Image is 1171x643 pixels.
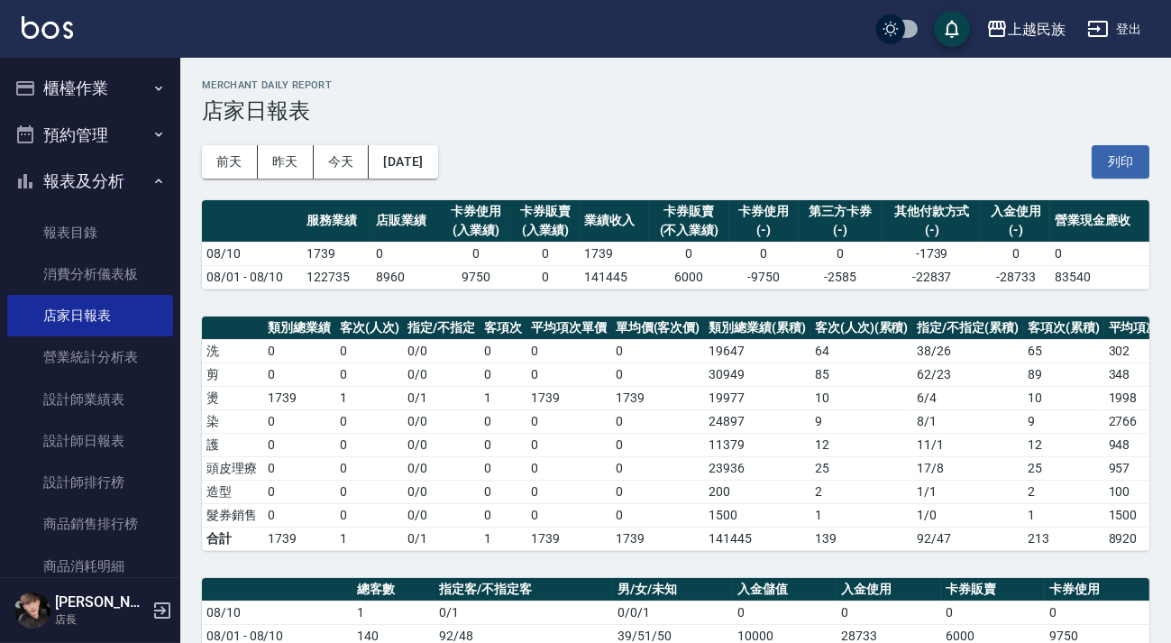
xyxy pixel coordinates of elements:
[810,433,913,456] td: 12
[441,265,510,289] td: 9750
[733,578,837,602] th: 入金儲值
[314,145,370,179] button: 今天
[887,221,977,240] div: (-)
[912,480,1023,503] td: 1 / 1
[435,578,613,602] th: 指定客/不指定客
[202,527,263,550] td: 合計
[613,601,733,624] td: 0/0/1
[611,433,705,456] td: 0
[1023,317,1104,340] th: 客項次(累積)
[7,546,173,587] a: 商品消耗明細
[912,363,1023,386] td: 62 / 23
[515,202,575,221] div: 卡券販賣
[1023,456,1104,480] td: 25
[941,601,1046,624] td: 0
[202,98,1149,124] h3: 店家日報表
[810,317,913,340] th: 客次(人次)(累積)
[202,339,263,363] td: 洗
[7,295,173,336] a: 店家日報表
[7,503,173,545] a: 商品銷售排行榜
[202,363,263,386] td: 剪
[480,527,526,550] td: 1
[371,200,441,243] th: 店販業績
[733,601,837,624] td: 0
[7,112,173,159] button: 預約管理
[263,456,335,480] td: 0
[934,11,970,47] button: save
[981,242,1050,265] td: 0
[611,339,705,363] td: 0
[526,386,611,409] td: 1739
[1023,433,1104,456] td: 12
[55,611,147,628] p: 店長
[1050,242,1149,265] td: 0
[611,409,705,433] td: 0
[580,265,649,289] td: 141445
[611,480,705,503] td: 0
[810,480,913,503] td: 2
[445,202,506,221] div: 卡券使用
[403,433,480,456] td: 0 / 0
[985,221,1046,240] div: (-)
[335,503,404,527] td: 0
[704,363,810,386] td: 30949
[7,158,173,205] button: 報表及分析
[654,221,725,240] div: (不入業績)
[7,253,173,295] a: 消費分析儀表板
[729,242,799,265] td: 0
[403,480,480,503] td: 0 / 0
[912,527,1023,550] td: 92/47
[263,386,335,409] td: 1739
[734,202,794,221] div: 卡券使用
[1045,578,1149,602] th: 卡券使用
[480,363,526,386] td: 0
[55,593,147,611] h5: [PERSON_NAME]
[371,242,441,265] td: 0
[912,503,1023,527] td: 1 / 0
[445,221,506,240] div: (入業績)
[403,527,480,550] td: 0/1
[7,420,173,462] a: 設計師日報表
[611,503,705,527] td: 0
[371,265,441,289] td: 8960
[202,480,263,503] td: 造型
[704,527,810,550] td: 141445
[985,202,1046,221] div: 入金使用
[335,433,404,456] td: 0
[403,339,480,363] td: 0 / 0
[704,433,810,456] td: 11379
[810,386,913,409] td: 10
[611,527,705,550] td: 1739
[403,363,480,386] td: 0 / 0
[1023,339,1104,363] td: 65
[837,578,941,602] th: 入金使用
[302,200,371,243] th: 服務業績
[352,578,435,602] th: 總客數
[480,456,526,480] td: 0
[1023,386,1104,409] td: 10
[704,317,810,340] th: 類別總業績(累積)
[7,336,173,378] a: 營業統計分析表
[526,480,611,503] td: 0
[580,242,649,265] td: 1739
[202,79,1149,91] h2: Merchant Daily Report
[799,242,883,265] td: 0
[202,145,258,179] button: 前天
[810,363,913,386] td: 85
[369,145,437,179] button: [DATE]
[202,242,302,265] td: 08/10
[263,409,335,433] td: 0
[335,480,404,503] td: 0
[1023,363,1104,386] td: 89
[611,317,705,340] th: 單均價(客次價)
[912,339,1023,363] td: 38 / 26
[887,202,977,221] div: 其他付款方式
[263,317,335,340] th: 類別總業績
[526,317,611,340] th: 平均項次單價
[335,386,404,409] td: 1
[480,480,526,503] td: 0
[941,578,1046,602] th: 卡券販賣
[1023,409,1104,433] td: 9
[403,456,480,480] td: 0 / 0
[480,503,526,527] td: 0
